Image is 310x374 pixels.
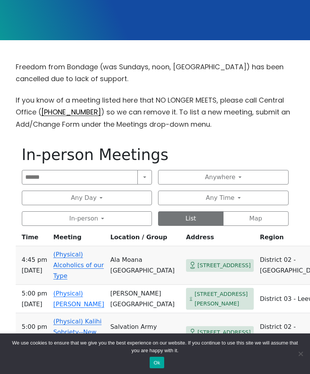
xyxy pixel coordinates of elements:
th: Meeting [50,232,107,246]
span: 5:00 PM [22,322,47,332]
th: Address [183,232,257,246]
span: [STREET_ADDRESS][PERSON_NAME] [194,289,251,308]
span: [STREET_ADDRESS] [197,328,251,337]
td: Ala Moana [GEOGRAPHIC_DATA] [107,246,183,285]
th: Location / Group [107,232,183,246]
button: In-person [22,211,152,226]
span: [DATE] [22,265,47,276]
span: We use cookies to ensure that we give you the best experience on our website. If you continue to ... [11,339,299,354]
button: Ok [150,357,164,368]
a: (Physical) Kalihi Sobriety--New location! [53,318,101,346]
span: [STREET_ADDRESS] [197,261,251,270]
h1: In-person Meetings [22,145,289,164]
button: List [158,211,224,226]
span: [DATE] [22,299,47,310]
span: 5:00 PM [22,288,47,299]
input: Search [22,170,138,185]
button: Any Day [22,191,152,205]
span: No [297,350,304,358]
a: [PHONE_NUMBER] [41,107,101,117]
button: Anywhere [158,170,289,185]
p: If you know of a meeting listed here that NO LONGER MEETS, please call Central Office ( ) so we c... [16,94,295,131]
button: Any Time [158,191,289,205]
td: Salvation Army Kauluela Mission [107,313,183,352]
p: Freedom from Bondage (was Sundays, noon, [GEOGRAPHIC_DATA]) has been cancelled due to lack of sup... [16,61,295,85]
th: Time [16,232,51,246]
span: [DATE] [22,332,47,343]
a: (Physical) [PERSON_NAME] [53,290,104,308]
span: 4:45 PM [22,255,47,265]
button: Map [223,211,289,226]
a: (Physical) Alcoholics of our Type [53,251,104,279]
td: [PERSON_NAME][GEOGRAPHIC_DATA] [107,285,183,313]
button: Search [137,170,152,185]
